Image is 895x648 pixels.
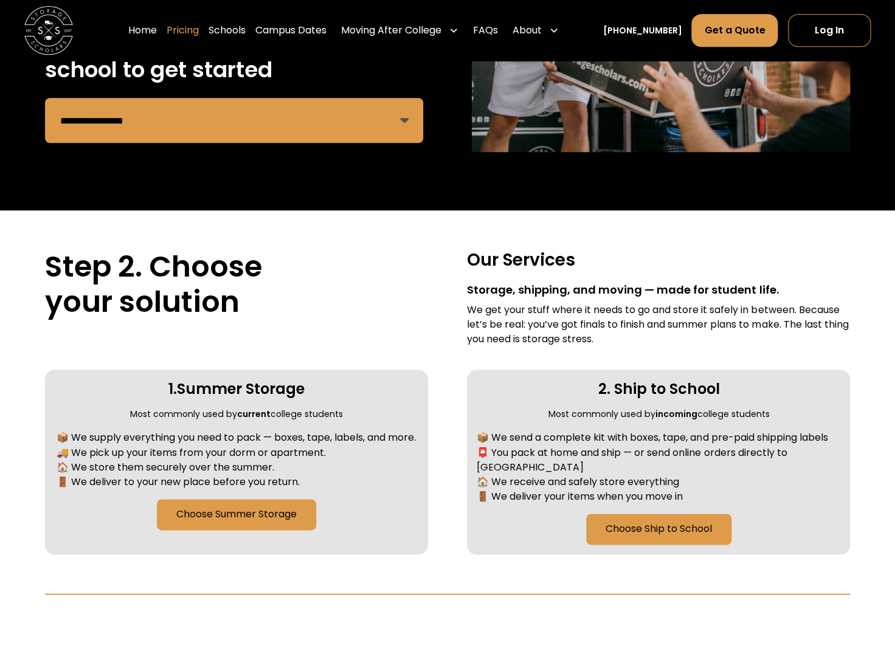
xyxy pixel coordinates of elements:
div: Storage, shipping, and moving — made for student life. [467,281,850,298]
a: Home [128,13,157,47]
h3: Our Services [467,249,850,272]
a: Campus Dates [255,13,327,47]
a: Choose Summer Storage [157,499,316,530]
div: 📦 We supply everything you need to pack — boxes, tape, labels, and more. 🚚 We pick up your items ... [57,430,416,489]
a: Choose Ship to School [586,514,731,545]
a: Get a Quote [691,14,778,47]
div: Most commonly used by college students [548,408,769,421]
div: Moving After College [341,23,441,38]
div: We get your stuff where it needs to go and store it safely in between. Because let’s be real: you... [467,303,850,346]
strong: incoming [655,408,697,420]
a: home [24,6,73,55]
a: Pricing [167,13,199,47]
a: [PHONE_NUMBER] [603,24,682,37]
img: Storage Scholars main logo [24,6,73,55]
h3: 2. Ship to School [598,379,719,398]
div: Most commonly used by college students [130,408,343,421]
a: Log In [788,14,871,47]
div: 📦 We send a complete kit with boxes, tape, and pre-paid shipping labels 📮 You pack at home and sh... [477,430,840,503]
a: FAQs [473,13,498,47]
h2: Step 2. Choose your solution [45,249,428,320]
div: About [508,13,564,47]
a: Schools [209,13,246,47]
div: About [513,23,542,38]
div: Moving After College [336,13,463,47]
h3: Summer Storage [177,379,305,398]
div: 1. [168,379,177,398]
h2: Step 1. Choose your school to get started [45,30,423,83]
strong: current [237,408,271,420]
form: Remind Form [45,98,423,143]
